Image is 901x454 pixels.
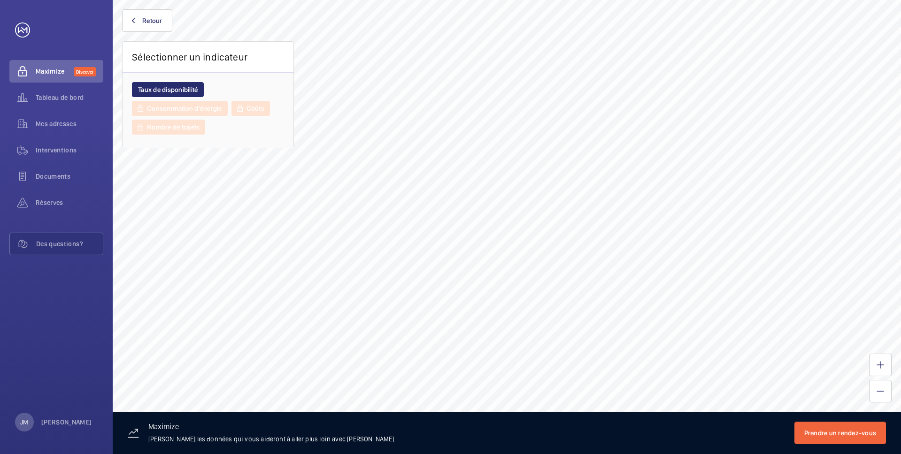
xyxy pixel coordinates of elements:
button: Nombre de trajets [132,120,205,135]
span: Maximize [36,67,74,76]
button: Coûts [231,101,270,116]
span: Discover [74,67,96,76]
p: JM [20,417,28,427]
span: Des questions? [36,239,103,249]
h3: Maximize [148,423,394,434]
span: Documents [36,172,103,181]
span: Tableau de bord [36,93,103,102]
button: Taux de disponibilité [132,82,204,97]
button: Consommation d'énergie [132,101,228,116]
h2: Sélectionner un indicateur [132,51,247,63]
span: Réserves [36,198,103,207]
button: Retour [122,9,172,32]
span: Interventions [36,145,103,155]
button: Prendre un rendez-vous [794,422,886,444]
p: [PERSON_NAME] les données qui vous aideront à aller plus loin avec [PERSON_NAME] [148,434,394,444]
span: Mes adresses [36,119,103,129]
p: [PERSON_NAME] [41,417,92,427]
